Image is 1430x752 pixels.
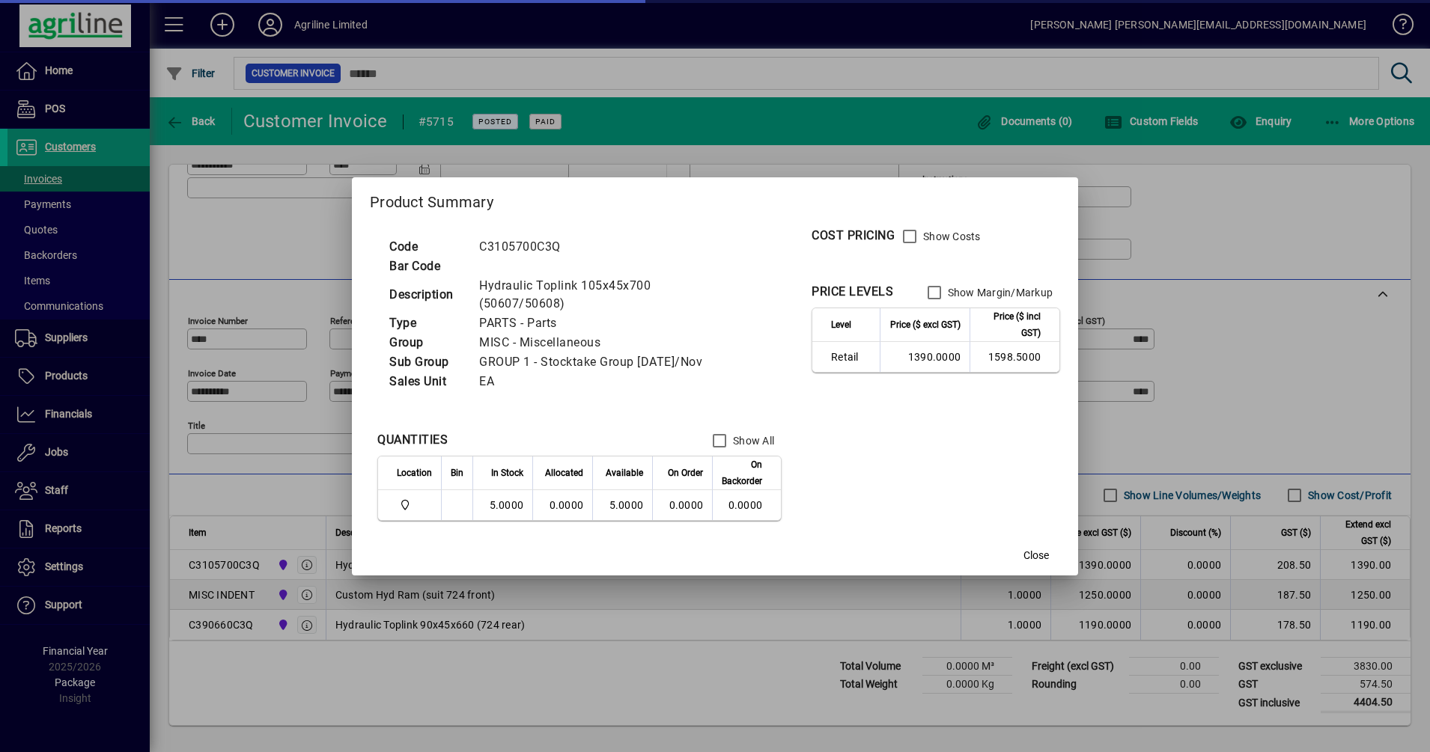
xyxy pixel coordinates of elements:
[397,465,432,481] span: Location
[1023,548,1049,563] span: Close
[472,314,744,333] td: PARTS - Parts
[722,456,762,489] span: On Backorder
[352,177,1078,221] h2: Product Summary
[377,431,448,449] div: QUANTITIES
[472,372,744,391] td: EA
[545,465,583,481] span: Allocated
[979,308,1041,341] span: Price ($ incl GST)
[831,317,851,333] span: Level
[472,237,744,257] td: C3105700C3Q
[472,490,532,520] td: 5.0000
[532,490,592,520] td: 0.0000
[945,285,1053,300] label: Show Margin/Markup
[472,276,744,314] td: Hydraulic Toplink 105x45x700 (50607/50608)
[491,465,523,481] span: In Stock
[712,490,781,520] td: 0.0000
[1012,542,1060,569] button: Close
[831,349,871,364] span: Retail
[669,499,704,511] span: 0.0000
[668,465,703,481] span: On Order
[730,433,774,448] label: Show All
[382,372,472,391] td: Sales Unit
[606,465,643,481] span: Available
[812,283,893,301] div: PRICE LEVELS
[382,352,472,372] td: Sub Group
[970,342,1059,372] td: 1598.5000
[890,317,961,333] span: Price ($ excl GST)
[920,229,981,244] label: Show Costs
[382,314,472,333] td: Type
[382,257,472,276] td: Bar Code
[812,227,895,245] div: COST PRICING
[382,276,472,314] td: Description
[382,333,472,352] td: Group
[592,490,652,520] td: 5.0000
[382,237,472,257] td: Code
[880,342,970,372] td: 1390.0000
[472,333,744,352] td: MISC - Miscellaneous
[451,465,463,481] span: Bin
[472,352,744,372] td: GROUP 1 - Stocktake Group [DATE]/Nov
